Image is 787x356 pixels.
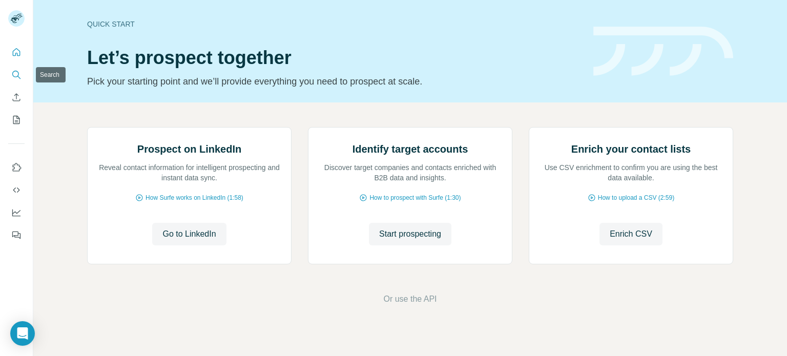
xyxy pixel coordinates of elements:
p: Use CSV enrichment to confirm you are using the best data available. [540,162,722,183]
button: My lists [8,111,25,129]
span: How to upload a CSV (2:59) [598,193,674,202]
button: Go to LinkedIn [152,223,226,245]
p: Reveal contact information for intelligent prospecting and instant data sync. [98,162,281,183]
button: Dashboard [8,203,25,222]
button: Enrich CSV [8,88,25,107]
button: Search [8,66,25,84]
h2: Prospect on LinkedIn [137,142,241,156]
div: Open Intercom Messenger [10,321,35,346]
h2: Identify target accounts [353,142,468,156]
button: Enrich CSV [599,223,662,245]
p: Pick your starting point and we’ll provide everything you need to prospect at scale. [87,74,581,89]
span: Start prospecting [379,228,441,240]
img: banner [593,27,733,76]
h1: Let’s prospect together [87,48,581,68]
span: Enrich CSV [610,228,652,240]
button: Feedback [8,226,25,244]
span: How Surfe works on LinkedIn (1:58) [146,193,243,202]
h2: Enrich your contact lists [571,142,691,156]
div: Quick start [87,19,581,29]
p: Discover target companies and contacts enriched with B2B data and insights. [319,162,502,183]
button: Start prospecting [369,223,451,245]
span: How to prospect with Surfe (1:30) [369,193,461,202]
button: Or use the API [383,293,437,305]
button: Quick start [8,43,25,61]
button: Use Surfe API [8,181,25,199]
span: Go to LinkedIn [162,228,216,240]
button: Use Surfe on LinkedIn [8,158,25,177]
